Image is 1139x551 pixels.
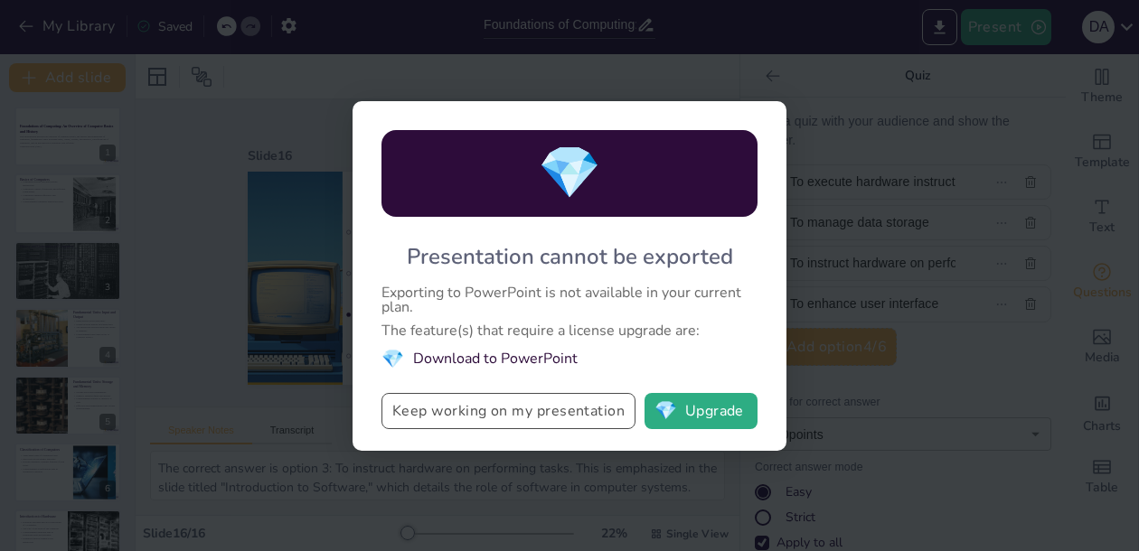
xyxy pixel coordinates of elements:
[381,347,404,371] span: diamond
[645,393,758,429] button: diamondUpgrade
[381,285,758,314] div: Exporting to PowerPoint is not available in your current plan.
[381,393,635,429] button: Keep working on my presentation
[381,347,758,371] li: Download to PowerPoint
[538,138,601,208] span: diamond
[407,242,733,271] div: Presentation cannot be exported
[381,323,758,338] div: The feature(s) that require a license upgrade are:
[654,402,677,420] span: diamond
